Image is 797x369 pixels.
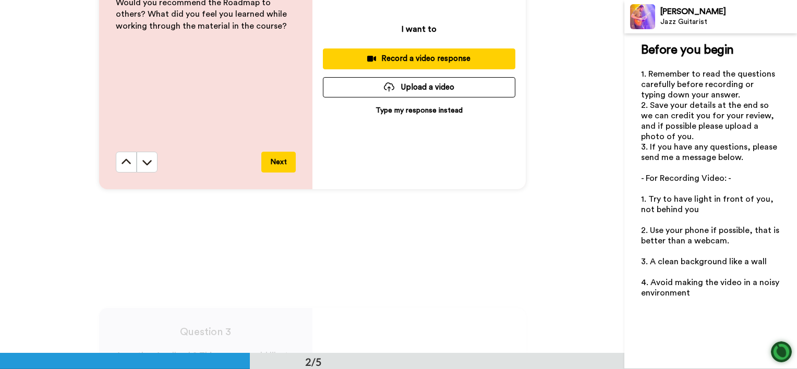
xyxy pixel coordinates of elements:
button: Upload a video [323,77,515,97]
span: 2. Use your phone if possible, that is better than a webcam. [641,226,781,245]
span: 1. Remember to read the questions carefully before recording or typing down your answer. [641,70,777,99]
div: Jazz Guitarist [660,18,796,27]
span: 1. Try to have light in front of you, not behind you [641,195,776,214]
span: 4. Avoid making the video in a noisy environment [641,278,781,297]
span: Before you begin [641,44,733,56]
p: Type my response instead [376,105,463,116]
span: 3. If you have any questions, please send me a message below. [641,143,779,162]
div: [PERSON_NAME] [660,7,796,17]
button: Next [261,152,296,173]
span: - For Recording Video: - [641,174,731,182]
p: I want to [402,23,437,35]
div: 2/5 [288,354,339,369]
span: 2. Save your details at the end so we can credit you for your review, and if possible please uplo... [641,101,776,141]
button: Record a video response [323,48,515,69]
span: 3. A clean background like a wall [641,257,767,266]
div: Record a video response [331,53,507,64]
img: Profile Image [630,4,655,29]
